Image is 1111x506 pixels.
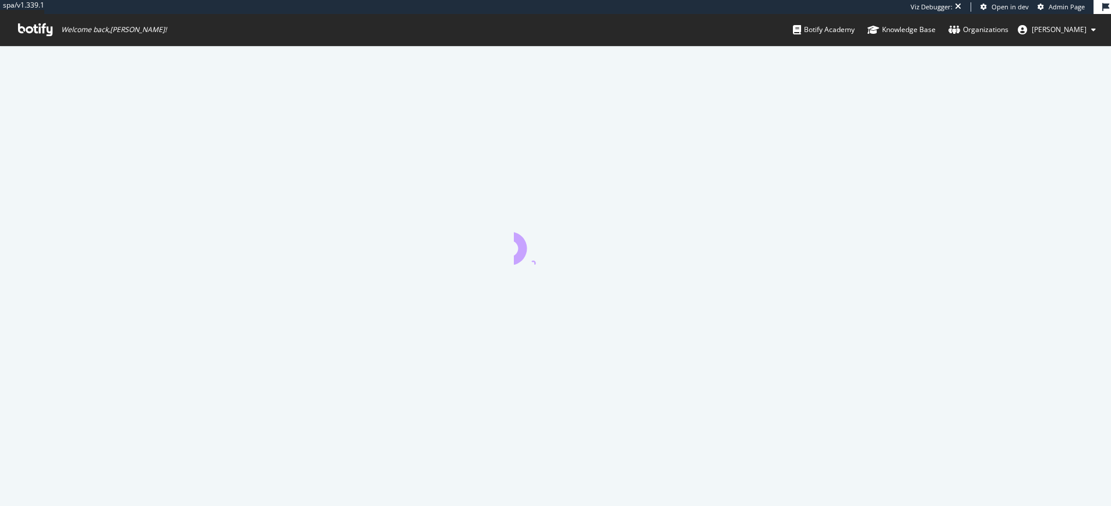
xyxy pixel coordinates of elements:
[948,14,1008,45] a: Organizations
[867,24,936,36] div: Knowledge Base
[948,24,1008,36] div: Organizations
[793,14,855,45] a: Botify Academy
[911,2,953,12] div: Viz Debugger:
[992,2,1029,11] span: Open in dev
[1049,2,1085,11] span: Admin Page
[1038,2,1085,12] a: Admin Page
[867,14,936,45] a: Knowledge Base
[1008,20,1105,39] button: [PERSON_NAME]
[61,25,167,34] span: Welcome back, [PERSON_NAME] !
[793,24,855,36] div: Botify Academy
[980,2,1029,12] a: Open in dev
[1032,24,1087,34] span: Nathalie Geoffrin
